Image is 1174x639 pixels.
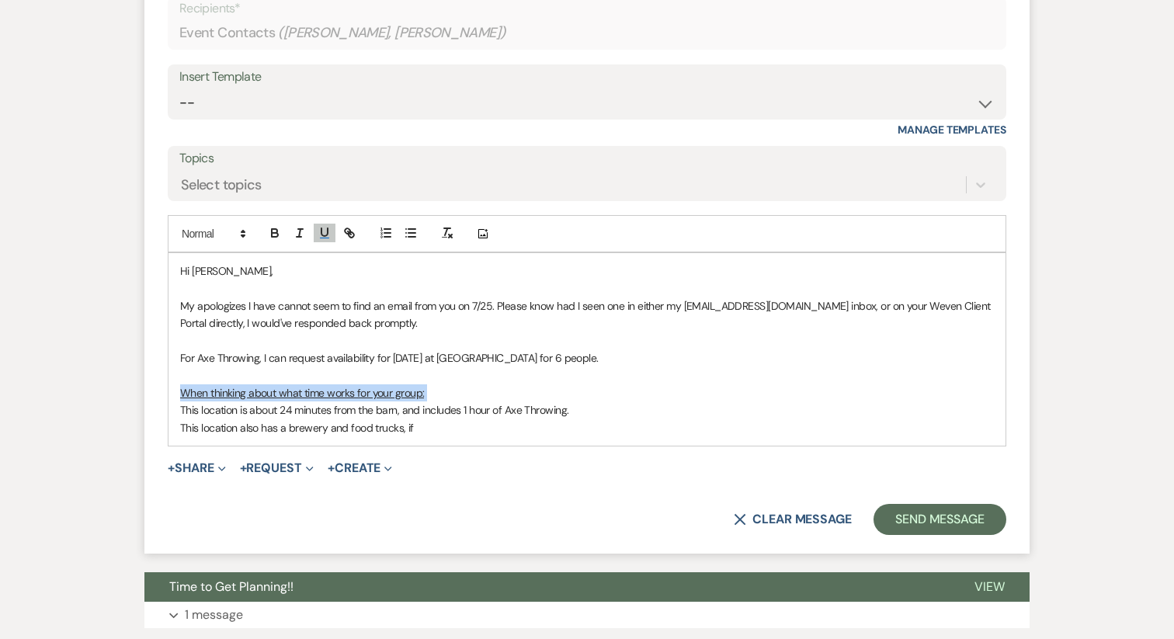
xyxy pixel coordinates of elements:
[168,462,175,474] span: +
[180,349,994,366] p: For Axe Throwing, I can request availability for [DATE] at [GEOGRAPHIC_DATA] for 6 people.
[181,175,262,196] div: Select topics
[169,578,293,595] span: Time to Get Planning!!
[179,148,995,170] label: Topics
[185,605,243,625] p: 1 message
[144,602,1030,628] button: 1 message
[278,23,506,43] span: ( [PERSON_NAME], [PERSON_NAME] )
[179,18,995,48] div: Event Contacts
[898,123,1006,137] a: Manage Templates
[144,572,950,602] button: Time to Get Planning!!
[180,401,994,418] p: This location is about 24 minutes from the barn, and includes 1 hour of Axe Throwing.
[180,297,994,332] p: My apologizes I have cannot seem to find an email from you on 7/25. Please know had I seen one in...
[874,504,1006,535] button: Send Message
[240,462,314,474] button: Request
[734,513,852,526] button: Clear message
[168,462,226,474] button: Share
[240,462,247,474] span: +
[974,578,1005,595] span: View
[179,66,995,89] div: Insert Template
[328,462,392,474] button: Create
[180,419,994,436] p: This location also has a brewery and food trucks, if
[180,262,994,280] p: Hi [PERSON_NAME],
[328,462,335,474] span: +
[950,572,1030,602] button: View
[180,386,424,400] u: When thinking about what time works for your group:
